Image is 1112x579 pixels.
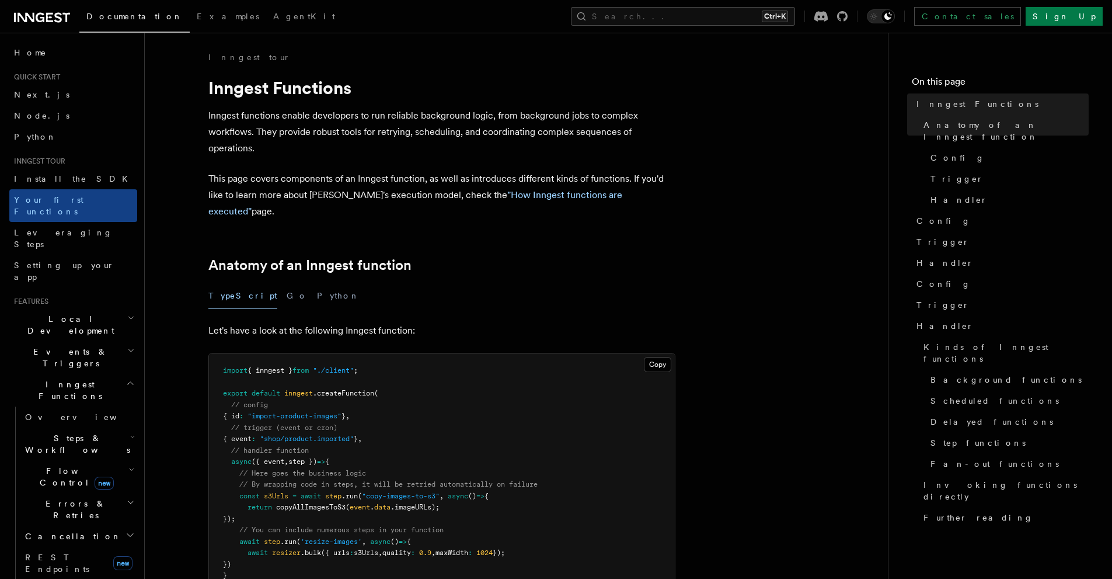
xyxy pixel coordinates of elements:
a: Install the SDK [9,168,137,189]
span: Examples [197,12,259,21]
span: Home [14,47,47,58]
span: "shop/product.imported" [260,435,354,443]
button: Python [317,283,360,309]
span: } [341,412,346,420]
span: ( [358,492,362,500]
a: Leveraging Steps [9,222,137,255]
a: Background functions [926,369,1089,390]
span: from [292,366,309,375]
h1: Inngest Functions [208,77,675,98]
span: Further reading [923,512,1033,523]
span: { inngest } [248,366,292,375]
span: async [370,538,391,546]
span: : [411,549,415,557]
span: inngest [284,389,313,397]
span: : [468,549,472,557]
a: Invoking functions directly [919,474,1089,507]
span: // handler function [231,446,309,455]
span: 1024 [476,549,493,557]
span: maxWidth [435,549,468,557]
span: Steps & Workflows [20,432,130,456]
span: quality [382,549,411,557]
span: await [301,492,321,500]
a: Further reading [919,507,1089,528]
span: ({ urls [321,549,350,557]
span: // By wrapping code in steps, it will be retried automatically on failure [239,480,538,488]
span: // Here goes the business logic [239,469,366,477]
span: Leveraging Steps [14,228,113,249]
span: .bulk [301,549,321,557]
span: Scheduled functions [930,395,1059,407]
a: Node.js [9,105,137,126]
h4: On this page [912,75,1089,93]
span: await [239,538,260,546]
span: import [223,366,248,375]
span: Handler [930,194,988,206]
a: Contact sales [914,7,1021,26]
span: () [468,492,476,500]
span: ({ event [252,457,284,466]
span: , [431,549,435,557]
span: Cancellation [20,531,121,542]
button: TypeScript [208,283,277,309]
span: Inngest tour [9,157,65,166]
span: Features [9,297,48,306]
button: Copy [644,357,671,372]
span: Inngest Functions [9,379,126,402]
span: , [378,549,382,557]
button: Toggle dark mode [867,9,895,23]
a: Documentation [79,4,190,33]
span: = [292,492,297,500]
span: Config [916,278,971,290]
a: Trigger [926,168,1089,189]
span: Errors & Retries [20,498,127,521]
button: Go [287,283,308,309]
span: () [391,538,399,546]
span: resizer [272,549,301,557]
span: , [440,492,444,500]
a: Next.js [9,84,137,105]
span: // You can include numerous steps in your function [239,526,444,534]
span: Flow Control [20,465,128,488]
a: Scheduled functions [926,390,1089,411]
a: Inngest tour [208,51,290,63]
span: .imageURLs); [391,503,440,511]
a: Config [912,210,1089,231]
span: Install the SDK [14,174,135,183]
span: , [284,457,288,466]
span: Background functions [930,374,1082,386]
a: Config [912,273,1089,294]
span: Handler [916,320,974,332]
span: Setting up your app [14,261,114,282]
span: Trigger [916,236,970,248]
span: Trigger [916,299,970,311]
span: s3Urls [264,492,288,500]
span: Anatomy of an Inngest function [923,119,1089,143]
a: Handler [926,189,1089,210]
button: Inngest Functions [9,374,137,407]
span: // trigger (event or cron) [231,424,337,432]
span: new [95,477,114,490]
span: 0.9 [419,549,431,557]
span: .run [280,538,297,546]
span: async [231,457,252,466]
a: Sign Up [1026,7,1103,26]
span: Config [916,215,971,227]
a: Anatomy of an Inngest function [208,257,412,273]
kbd: Ctrl+K [762,11,788,22]
a: Your first Functions [9,189,137,222]
span: "./client" [313,366,354,375]
span: // config [231,401,268,409]
span: "import-product-images" [248,412,341,420]
a: Fan-out functions [926,453,1089,474]
span: } [354,435,358,443]
span: event [350,503,370,511]
a: Home [9,42,137,63]
span: async [448,492,468,500]
span: new [113,556,133,570]
span: Trigger [930,173,984,185]
span: Inngest Functions [916,98,1038,110]
span: . [370,503,374,511]
button: Errors & Retries [20,493,137,526]
span: : [350,549,354,557]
